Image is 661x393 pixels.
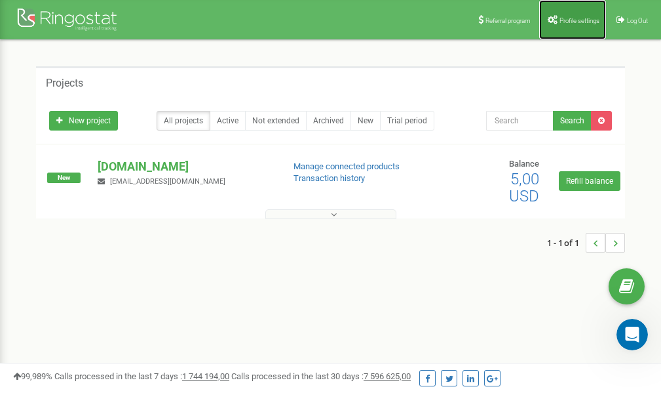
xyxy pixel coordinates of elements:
[547,220,625,266] nav: ...
[547,233,586,253] span: 1 - 1 of 1
[13,371,52,381] span: 99,989%
[245,111,307,131] a: Not extended
[293,161,400,171] a: Manage connected products
[485,17,531,24] span: Referral program
[182,371,229,381] u: 1 744 194,00
[306,111,351,131] a: Archived
[47,173,81,183] span: New
[627,17,648,24] span: Log Out
[49,111,118,131] a: New project
[350,111,381,131] a: New
[293,173,365,183] a: Transaction history
[231,371,411,381] span: Calls processed in the last 30 days :
[486,111,554,131] input: Search
[559,17,599,24] span: Profile settings
[46,77,83,89] h5: Projects
[98,158,272,175] p: [DOMAIN_NAME]
[380,111,434,131] a: Trial period
[559,171,620,191] a: Refill balance
[509,170,539,205] span: 5,00 USD
[364,371,411,381] u: 7 596 625,00
[616,319,648,350] iframe: Intercom live chat
[110,177,225,186] span: [EMAIL_ADDRESS][DOMAIN_NAME]
[509,159,539,169] span: Balance
[553,111,592,131] button: Search
[157,111,210,131] a: All projects
[210,111,246,131] a: Active
[54,371,229,381] span: Calls processed in the last 7 days :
